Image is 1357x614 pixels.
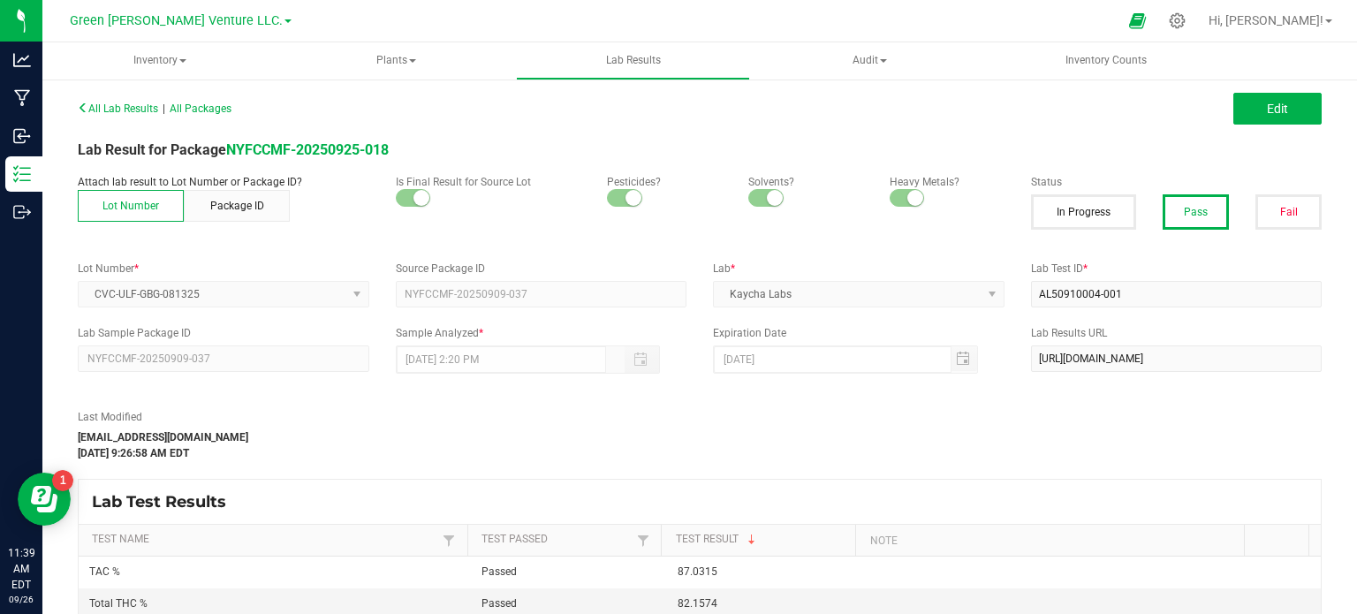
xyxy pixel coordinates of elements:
a: Plants [279,42,514,80]
label: Last Modified [78,409,290,425]
button: Pass [1163,194,1229,230]
a: Lab Results [516,42,751,80]
span: Passed [481,565,517,578]
a: Audit [752,42,987,80]
span: Audit [753,43,986,79]
span: 82.1574 [678,597,717,610]
p: Is Final Result for Source Lot [396,174,581,190]
a: Filter [633,529,654,551]
a: Inventory Counts [989,42,1224,80]
inline-svg: Inventory [13,165,31,183]
iframe: Resource center unread badge [52,470,73,491]
inline-svg: Manufacturing [13,89,31,107]
a: Test ResultSortable [676,533,849,547]
button: In Progress [1031,194,1137,230]
span: All Packages [170,102,231,115]
inline-svg: Outbound [13,203,31,221]
label: Lab Results URL [1031,325,1323,341]
inline-svg: Analytics [13,51,31,69]
inline-svg: Inbound [13,127,31,145]
span: Lab Result for Package [78,141,389,158]
span: Inventory Counts [1042,53,1171,68]
label: Expiration Date [713,325,1004,341]
th: Note [855,525,1244,557]
a: Inventory [42,42,277,80]
p: Attach lab result to Lot Number or Package ID? [78,174,369,190]
span: | [163,102,165,115]
p: 09/26 [8,593,34,606]
button: Lot Number [78,190,184,222]
span: Total THC % [89,597,148,610]
a: Test NameSortable [92,533,438,547]
span: Plants [280,43,513,79]
strong: [DATE] 9:26:58 AM EDT [78,447,189,459]
span: Passed [481,597,517,610]
span: Edit [1267,102,1288,116]
p: Pesticides? [607,174,722,190]
label: Lot Number [78,261,369,277]
span: Open Ecommerce Menu [1118,4,1157,38]
button: Package ID [184,190,290,222]
label: Source Package ID [396,261,687,277]
strong: [EMAIL_ADDRESS][DOMAIN_NAME] [78,431,248,443]
a: NYFCCMF-20250925-018 [226,141,389,158]
button: Fail [1255,194,1322,230]
p: Heavy Metals? [890,174,1004,190]
span: Lab Results [582,53,685,68]
span: Green [PERSON_NAME] Venture LLC. [70,13,283,28]
p: 11:39 AM EDT [8,545,34,593]
span: Sortable [745,533,759,547]
label: Lab [713,261,1004,277]
label: Status [1031,174,1323,190]
label: Lab Test ID [1031,261,1323,277]
iframe: Resource center [18,473,71,526]
span: TAC % [89,565,120,578]
a: Test PassedSortable [481,533,633,547]
label: Lab Sample Package ID [78,325,369,341]
span: Hi, [PERSON_NAME]! [1209,13,1323,27]
span: 87.0315 [678,565,717,578]
label: Sample Analyzed [396,325,687,341]
div: Manage settings [1166,12,1188,29]
a: Filter [438,529,459,551]
span: All Lab Results [78,102,158,115]
p: Solvents? [748,174,863,190]
button: Edit [1233,93,1322,125]
span: Lab Test Results [92,492,239,512]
